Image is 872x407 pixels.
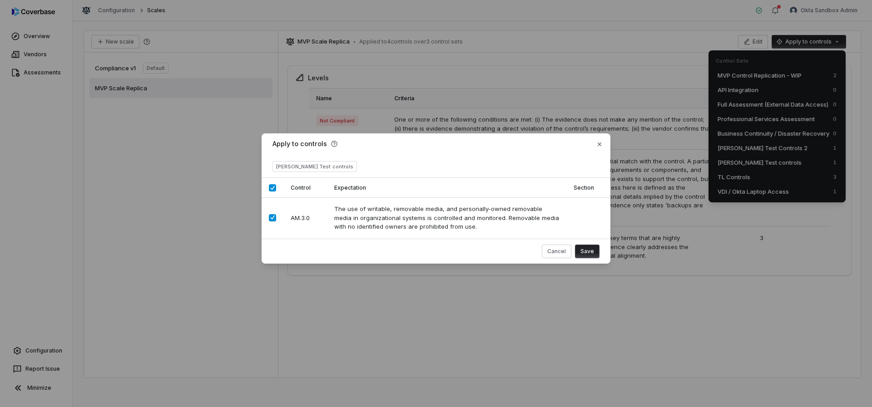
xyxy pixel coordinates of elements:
td: AM.3.0 [283,197,327,239]
div: Control [291,178,320,197]
span: [PERSON_NAME] Test controls [272,161,357,172]
div: Section [574,178,603,197]
td: The use of writable, removable media, and personally-owned removable media in organizational syst... [327,197,566,239]
button: Save [575,245,599,258]
button: Select all [269,184,276,191]
div: Apply to controls [272,139,599,148]
button: Cancel [542,245,571,258]
div: Expectation [334,178,559,197]
button: Select row [269,214,276,221]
